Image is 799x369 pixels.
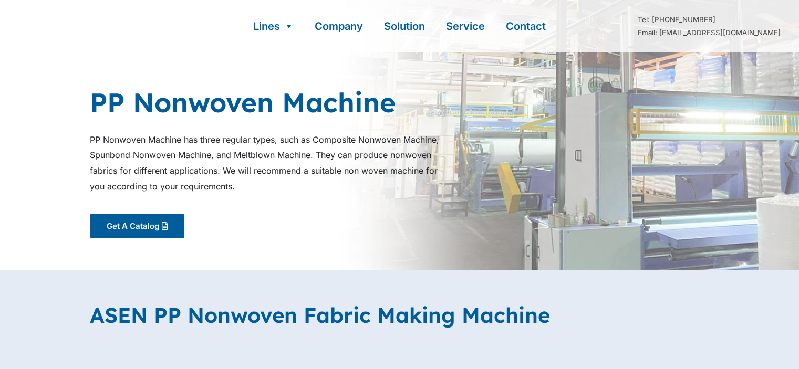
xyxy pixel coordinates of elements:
[90,301,710,329] h2: ASEN PP Nonwoven Fabric Making Machine
[638,15,715,24] a: Tel: [PHONE_NUMBER]
[90,214,184,238] a: Get A Catalog
[90,84,710,122] h1: PP Nonwoven Machine
[638,28,781,37] a: Email: [EMAIL_ADDRESS][DOMAIN_NAME]
[107,222,159,230] span: Get A Catalog
[116,20,192,30] a: ASEN Nonwoven Machinery
[90,132,447,195] p: PP Nonwoven Machine has three regular types, such as Composite Nonwoven Machine, Spunbond Nonwove...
